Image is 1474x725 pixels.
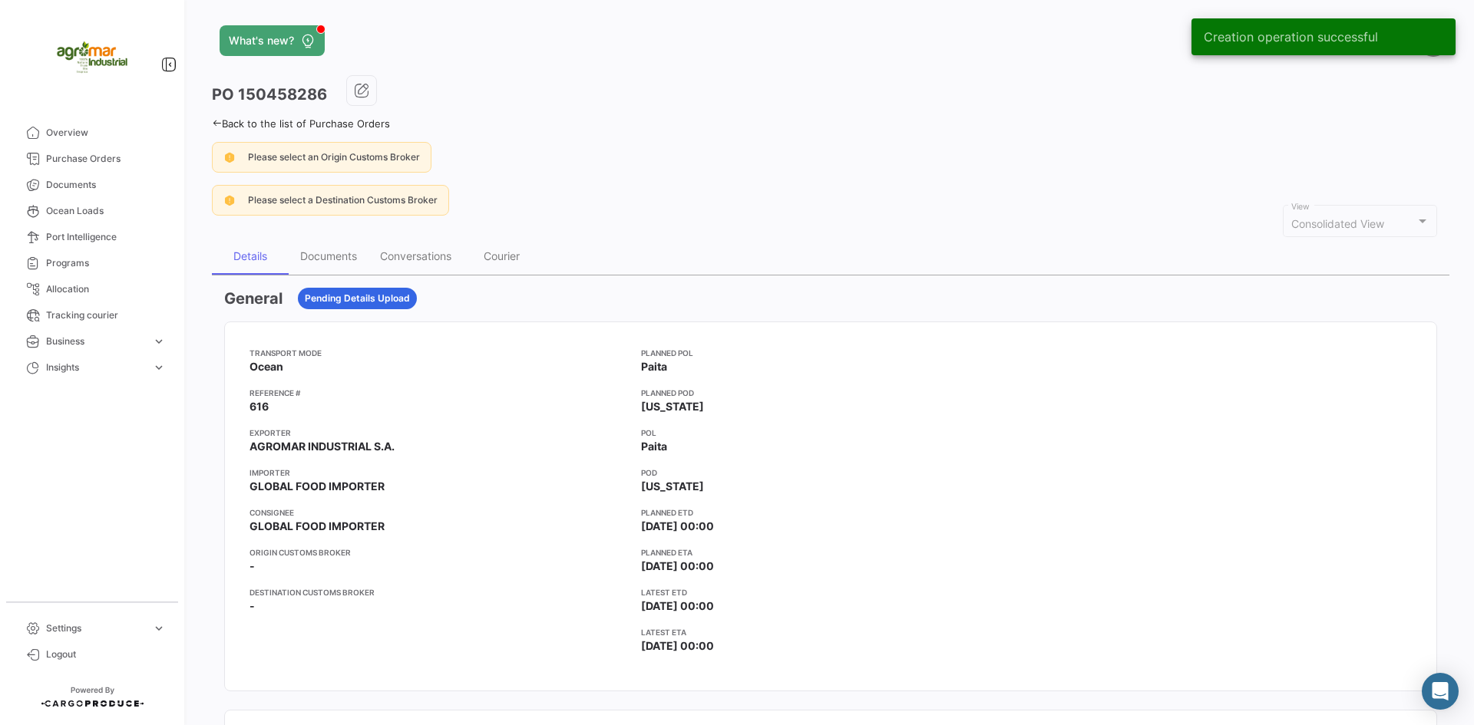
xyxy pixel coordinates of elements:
span: Paita [641,359,667,374]
div: Conversations [380,249,451,262]
app-card-info-title: Latest ETA [641,626,1020,638]
a: Port Intelligence [12,224,172,250]
app-card-info-title: Planned ETD [641,506,1020,519]
h3: General [224,288,283,309]
span: Programs [46,256,166,270]
span: GLOBAL FOOD IMPORTER [250,479,385,494]
span: Insights [46,361,146,374]
app-card-info-title: Reference # [250,387,629,399]
a: Overview [12,120,172,146]
span: Overview [46,126,166,140]
div: Details [233,249,267,262]
span: expand_more [152,621,166,635]
span: Settings [46,621,146,635]
span: - [250,598,255,614]
span: AGROMAR INDUSTRIAL S.A. [250,439,395,454]
span: Please select a Destination Customs Broker [248,194,438,206]
span: Pending Details Upload [305,292,410,305]
app-card-info-title: Planned POD [641,387,1020,399]
app-card-info-title: POL [641,427,1020,439]
span: [DATE] 00:00 [641,519,714,534]
span: GLOBAL FOOD IMPORTER [250,519,385,534]
span: Please select an Origin Customs Broker [248,151,420,163]
span: Port Intelligence [46,230,166,244]
app-card-info-title: POD [641,466,1020,479]
span: Logout [46,648,166,661]
app-card-info-title: Transport mode [250,347,629,359]
span: [DATE] 00:00 [641,559,714,574]
span: [DATE] 00:00 [641,598,714,614]
app-card-info-title: Importer [250,466,629,479]
span: [US_STATE] [641,479,704,494]
a: Back to the list of Purchase Orders [212,117,390,130]
span: expand_more [152,361,166,374]
div: Documents [300,249,357,262]
span: Paita [641,439,667,454]
img: agromar.jpg [54,18,131,95]
span: Tracking courier [46,308,166,322]
span: [DATE] 00:00 [641,638,714,654]
app-card-info-title: Consignee [250,506,629,519]
a: Tracking courier [12,302,172,328]
a: Ocean Loads [12,198,172,224]
a: Purchase Orders [12,146,172,172]
button: What's new? [220,25,325,56]
mat-select-trigger: Consolidated View [1291,217,1384,230]
a: Allocation [12,276,172,302]
div: Abrir Intercom Messenger [1422,673,1459,710]
app-card-info-title: Destination Customs Broker [250,586,629,598]
h3: PO 150458286 [212,84,327,105]
span: Documents [46,178,166,192]
span: [US_STATE] [641,399,704,414]
app-card-info-title: Planned POL [641,347,1020,359]
a: Programs [12,250,172,276]
span: 616 [250,399,269,414]
span: Purchase Orders [46,152,166,166]
span: What's new? [229,33,294,48]
div: Courier [484,249,520,262]
span: expand_more [152,334,166,348]
span: - [250,559,255,574]
span: Business [46,334,146,348]
span: Ocean Loads [46,204,166,218]
app-card-info-title: Exporter [250,427,629,439]
app-card-info-title: Latest ETD [641,586,1020,598]
a: Documents [12,172,172,198]
app-card-info-title: Origin Customs Broker [250,546,629,559]
span: Allocation [46,282,166,296]
span: Ocean [250,359,283,374]
span: Creation operation successful [1204,29,1378,44]
app-card-info-title: Planned ETA [641,546,1020,559]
